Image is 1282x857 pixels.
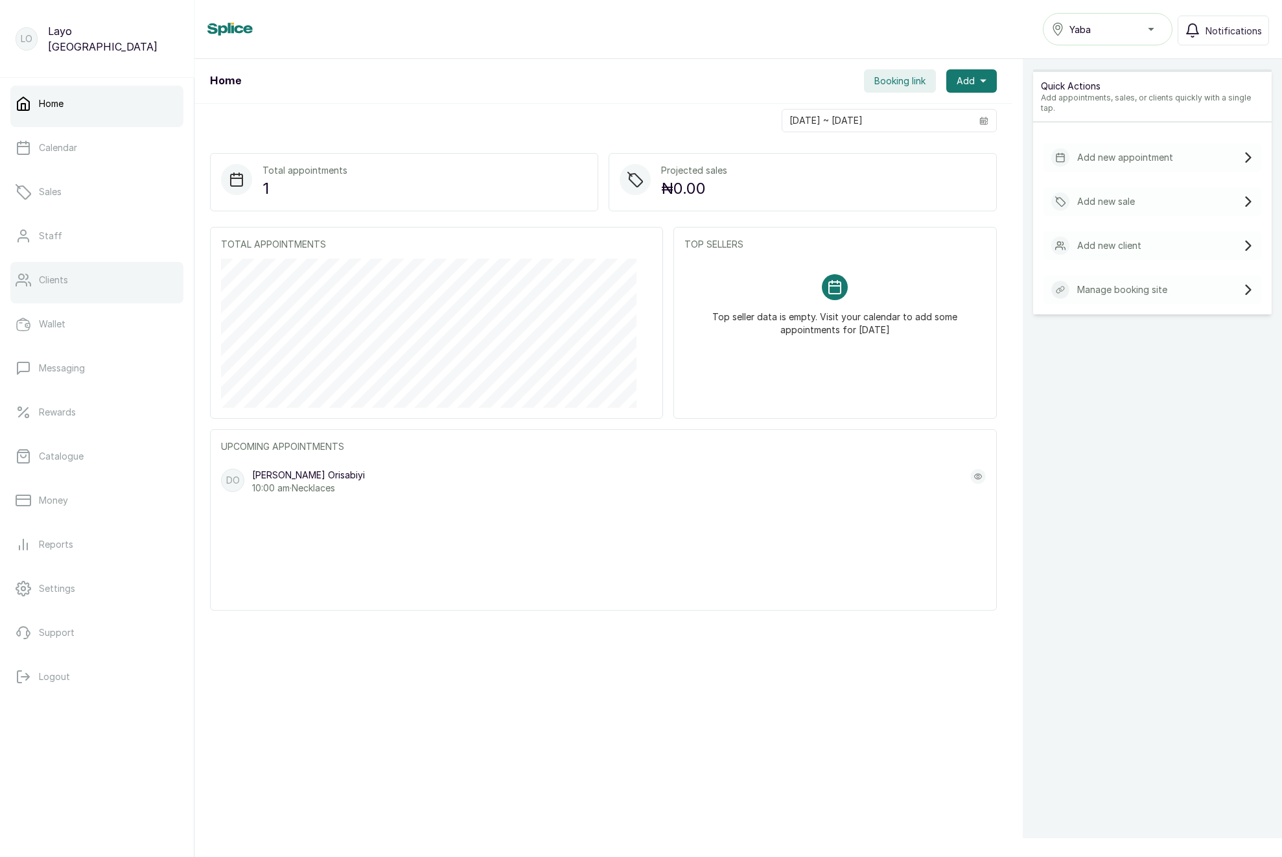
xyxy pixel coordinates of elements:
input: Select date [782,110,972,132]
p: Settings [39,582,75,595]
p: Messaging [39,362,85,375]
p: Reports [39,538,73,551]
a: Wallet [10,306,183,342]
p: Catalogue [39,450,84,463]
span: Booking link [874,75,926,88]
p: TOP SELLERS [684,238,986,251]
a: Staff [10,218,183,254]
p: Projected sales [661,164,727,177]
a: Sales [10,174,183,210]
svg: calendar [979,116,988,125]
p: 1 [262,177,347,200]
p: Staff [39,229,62,242]
p: LO [21,32,32,45]
a: Rewards [10,394,183,430]
p: Home [39,97,64,110]
button: Booking link [864,69,936,93]
p: 10:00 am · Necklaces [252,482,365,495]
p: Manage booking site [1077,283,1167,296]
p: Support [39,626,75,639]
p: [PERSON_NAME] Orisabiyi [252,469,365,482]
p: DO [226,474,240,487]
p: Total appointments [262,164,347,177]
p: TOTAL APPOINTMENTS [221,238,652,251]
p: Quick Actions [1041,80,1264,93]
span: Add [957,75,975,88]
p: Add appointments, sales, or clients quickly with a single tap. [1041,93,1264,113]
p: Wallet [39,318,65,331]
p: Add new appointment [1077,151,1173,164]
a: Settings [10,570,183,607]
p: Logout [39,670,70,683]
a: Clients [10,262,183,298]
span: Notifications [1206,24,1262,38]
p: Top seller data is empty. Visit your calendar to add some appointments for [DATE] [700,300,970,336]
a: Home [10,86,183,122]
p: ₦0.00 [661,177,727,200]
p: Add new client [1077,239,1141,252]
button: Add [946,69,997,93]
p: Add new sale [1077,195,1135,208]
button: Yaba [1043,13,1172,45]
a: Calendar [10,130,183,166]
p: Clients [39,274,68,287]
span: Yaba [1069,23,1091,36]
p: Sales [39,185,62,198]
p: Rewards [39,406,76,419]
p: UPCOMING APPOINTMENTS [221,440,986,453]
p: Layo [GEOGRAPHIC_DATA] [48,23,178,54]
p: Calendar [39,141,77,154]
button: Logout [10,659,183,695]
a: Catalogue [10,438,183,475]
button: Notifications [1178,16,1269,45]
a: Messaging [10,350,183,386]
h1: Home [210,73,241,89]
a: Reports [10,526,183,563]
a: Money [10,482,183,519]
a: Support [10,615,183,651]
p: Money [39,494,68,507]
